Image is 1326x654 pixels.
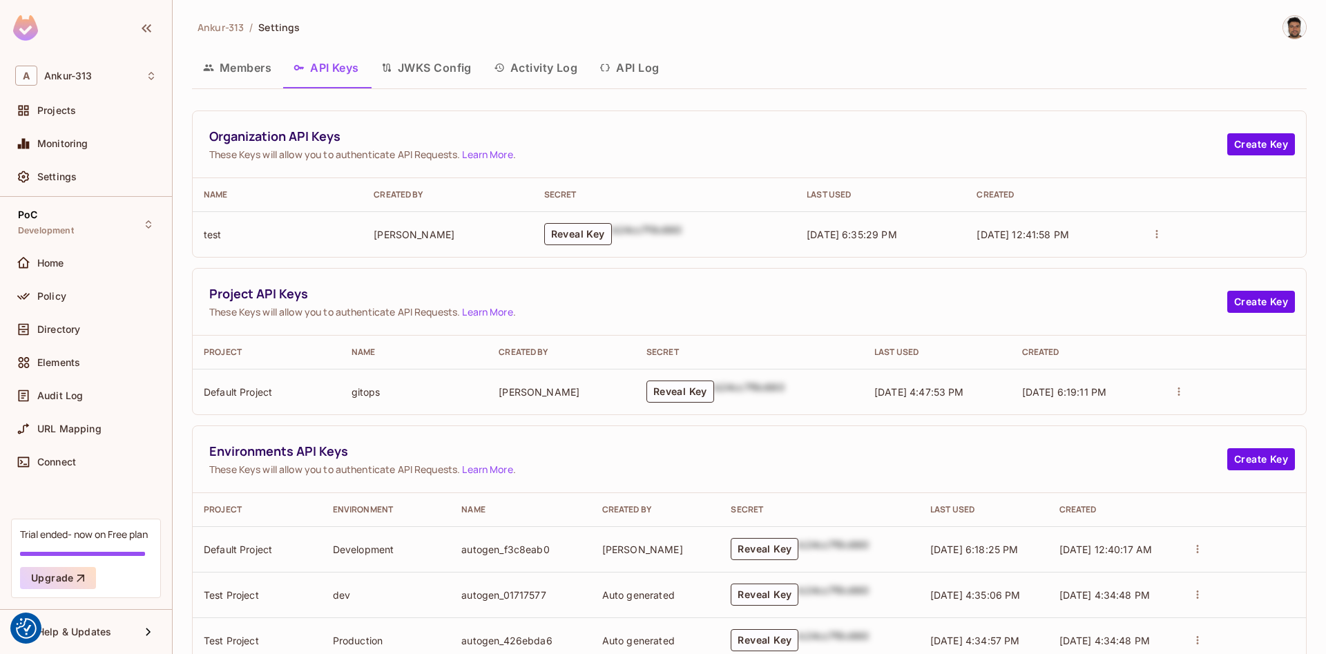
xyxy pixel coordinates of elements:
a: Learn More [462,305,512,318]
button: API Keys [282,50,370,85]
button: JWKS Config [370,50,483,85]
div: Secret [646,347,852,358]
span: Settings [37,171,77,182]
span: Environments API Keys [209,443,1227,460]
td: autogen_f3c8eab0 [450,526,590,572]
td: gitops [340,369,488,414]
td: autogen_01717577 [450,572,590,617]
button: Consent Preferences [16,618,37,639]
div: b24cc7f8c660 [798,538,869,560]
td: [PERSON_NAME] [591,526,720,572]
span: Workspace: Ankur-313 [44,70,92,81]
td: [PERSON_NAME] [363,211,532,257]
button: Create Key [1227,448,1295,470]
button: Reveal Key [731,584,798,606]
button: actions [1188,631,1207,650]
span: [DATE] 4:34:48 PM [1059,635,1151,646]
span: Audit Log [37,390,83,401]
span: Monitoring [37,138,88,149]
div: Name [204,189,352,200]
span: [DATE] 4:35:06 PM [930,589,1021,601]
span: These Keys will allow you to authenticate API Requests. . [209,463,1227,476]
span: [DATE] 4:34:57 PM [930,635,1020,646]
span: [DATE] 6:35:29 PM [807,229,897,240]
div: Created [1022,347,1148,358]
img: Revisit consent button [16,618,37,639]
div: Environment [333,504,440,515]
span: [DATE] 4:34:48 PM [1059,589,1151,601]
span: A [15,66,37,86]
button: actions [1188,539,1207,559]
span: PoC [18,209,37,220]
span: URL Mapping [37,423,102,434]
div: Trial ended- now on Free plan [20,528,148,541]
button: Reveal Key [731,629,798,651]
a: Learn More [462,463,512,476]
span: [DATE] 6:18:25 PM [930,544,1019,555]
span: Project API Keys [209,285,1227,302]
div: Created [977,189,1124,200]
span: Settings [258,21,300,34]
div: Project [204,347,329,358]
div: Secret [544,189,785,200]
li: / [249,21,253,34]
button: Reveal Key [731,538,798,560]
td: Default Project [193,526,322,572]
button: API Log [588,50,670,85]
img: Vladimir Shopov [1283,16,1306,39]
button: Create Key [1227,291,1295,313]
div: Last Used [807,189,954,200]
span: Help & Updates [37,626,111,637]
span: Elements [37,357,80,368]
button: actions [1188,585,1207,604]
td: Development [322,526,451,572]
div: Created By [602,504,709,515]
div: b24cc7f8c660 [798,629,869,651]
div: Created [1059,504,1166,515]
button: Upgrade [20,567,96,589]
span: [DATE] 6:19:11 PM [1022,386,1107,398]
div: Secret [731,504,908,515]
span: Connect [37,456,76,468]
span: Organization API Keys [209,128,1227,145]
div: Last Used [874,347,1000,358]
td: Default Project [193,369,340,414]
span: Development [18,225,74,236]
span: Policy [37,291,66,302]
span: Directory [37,324,80,335]
div: Name [352,347,477,358]
span: These Keys will allow you to authenticate API Requests. . [209,305,1227,318]
td: Auto generated [591,572,720,617]
span: [DATE] 12:40:17 AM [1059,544,1153,555]
span: Ankur-313 [198,21,244,34]
button: Members [192,50,282,85]
a: Learn More [462,148,512,161]
div: Created By [499,347,624,358]
span: [DATE] 4:47:53 PM [874,386,964,398]
button: Activity Log [483,50,589,85]
td: Test Project [193,572,322,617]
div: b24cc7f8c660 [714,381,785,403]
div: Last Used [930,504,1037,515]
td: test [193,211,363,257]
div: b24cc7f8c660 [612,223,682,245]
button: Reveal Key [544,223,612,245]
span: Home [37,258,64,269]
div: Created By [374,189,521,200]
button: Create Key [1227,133,1295,155]
div: b24cc7f8c660 [798,584,869,606]
button: Reveal Key [646,381,714,403]
span: [DATE] 12:41:58 PM [977,229,1069,240]
div: Name [461,504,579,515]
div: Project [204,504,311,515]
img: SReyMgAAAABJRU5ErkJggg== [13,15,38,41]
button: actions [1169,382,1189,401]
button: actions [1147,224,1166,244]
span: Projects [37,105,76,116]
span: These Keys will allow you to authenticate API Requests. . [209,148,1227,161]
td: dev [322,572,451,617]
td: [PERSON_NAME] [488,369,635,414]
